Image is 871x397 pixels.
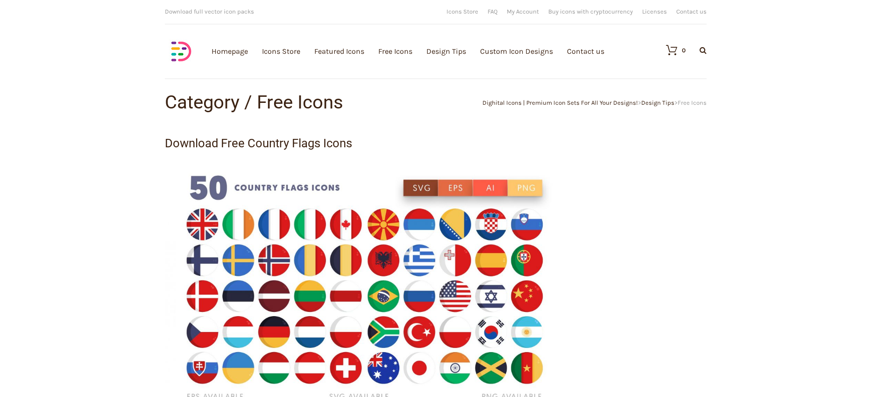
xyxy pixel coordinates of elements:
h1: Category / Free Icons [165,93,436,112]
a: Licenses [642,8,667,14]
a: Download Free Country Flags Icons [165,136,352,150]
span: Download full vector icon packs [165,8,254,15]
div: > > [436,100,707,106]
a: Buy icons with cryptocurrency [548,8,633,14]
a: FAQ [488,8,497,14]
a: Contact us [676,8,707,14]
span: Free Icons [678,99,707,106]
a: Dighital Icons | Premium Icon Sets For All Your Designs! [482,99,638,106]
div: 0 [682,47,686,53]
a: My Account [507,8,539,14]
a: Design Tips [641,99,674,106]
a: 0 [657,44,686,56]
a: Icons Store [446,8,478,14]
